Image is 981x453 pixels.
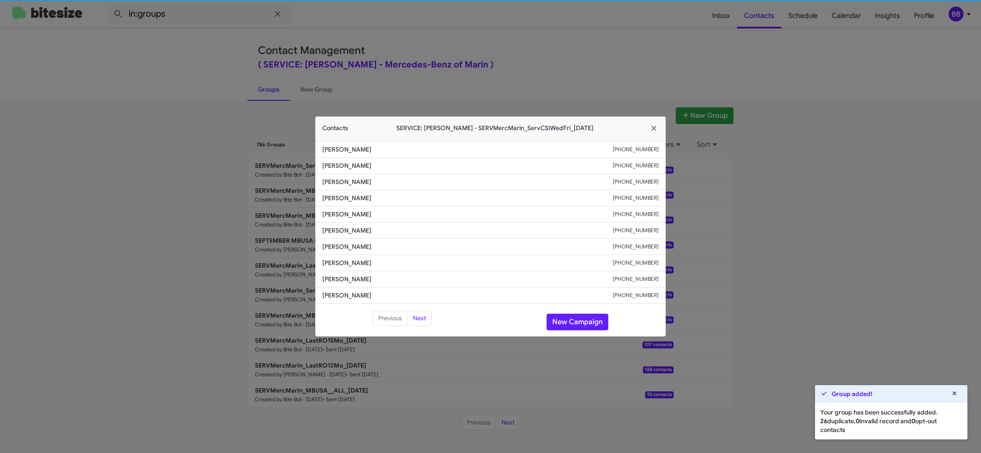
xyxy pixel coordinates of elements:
[322,258,613,267] span: [PERSON_NAME]
[856,417,860,425] b: 0
[547,314,608,330] button: New Campaign
[613,242,659,251] small: [PHONE_NUMBER]
[322,194,613,202] span: [PERSON_NAME]
[613,161,659,170] small: [PHONE_NUMBER]
[322,161,613,170] span: [PERSON_NAME]
[613,226,659,235] small: [PHONE_NUMBER]
[820,417,827,425] b: 26
[322,242,613,251] span: [PERSON_NAME]
[832,389,872,398] strong: Group added!
[613,210,659,219] small: [PHONE_NUMBER]
[613,291,659,300] small: [PHONE_NUMBER]
[613,258,659,267] small: [PHONE_NUMBER]
[322,210,613,219] span: [PERSON_NAME]
[613,177,659,186] small: [PHONE_NUMBER]
[322,226,613,235] span: [PERSON_NAME]
[407,311,432,326] button: Next
[613,275,659,283] small: [PHONE_NUMBER]
[613,145,659,154] small: [PHONE_NUMBER]
[348,124,642,133] span: SERVICE: [PERSON_NAME] - SERVMercMarin_ServCSIWedFri_[DATE]
[613,194,659,202] small: [PHONE_NUMBER]
[322,291,613,300] span: [PERSON_NAME]
[322,275,613,283] span: [PERSON_NAME]
[322,124,348,133] span: Contacts
[815,403,967,439] div: Your group has been successfully added. duplicate, invalid record and opt-out contacts
[322,177,613,186] span: [PERSON_NAME]
[322,145,613,154] span: [PERSON_NAME]
[911,417,915,425] b: 0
